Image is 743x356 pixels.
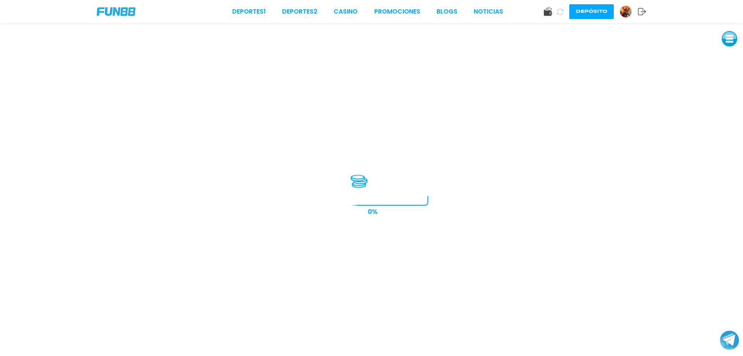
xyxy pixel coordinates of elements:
[474,7,503,16] a: NOTICIAS
[334,7,358,16] a: CASINO
[620,5,638,18] a: Avatar
[374,7,420,16] a: Promociones
[232,7,266,16] a: Deportes1
[569,4,614,19] button: Depósito
[620,6,632,17] img: Avatar
[97,7,135,16] img: Company Logo
[720,330,739,350] button: Join telegram channel
[437,7,457,16] a: BLOGS
[282,7,317,16] a: Deportes2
